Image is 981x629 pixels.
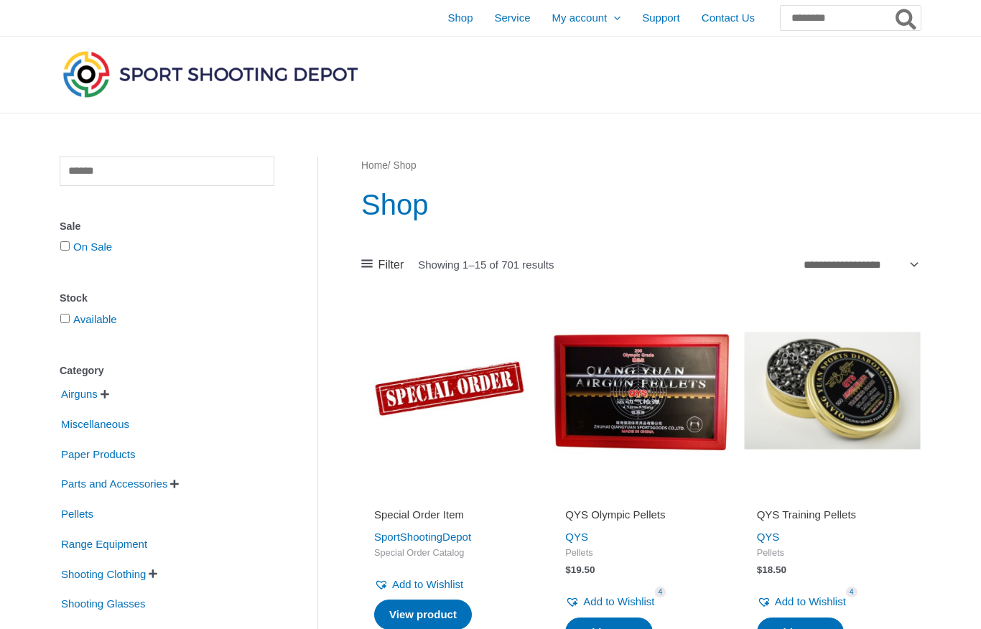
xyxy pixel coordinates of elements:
h1: Shop [361,185,921,225]
span: Shooting Glasses [60,592,147,616]
span:  [101,389,109,399]
a: Pellets [60,507,95,519]
img: QYS Training Pellets [744,302,921,479]
span: Range Equipment [60,532,149,556]
a: Parts and Accessories [60,477,169,489]
bdi: 19.50 [565,564,595,575]
a: Shooting Clothing [60,567,147,579]
span: Add to Wishlist [775,595,846,607]
span: Special Order Catalog [374,547,525,559]
a: Add to Wishlist [757,592,846,612]
iframe: Customer reviews powered by Trustpilot [565,488,716,505]
img: Sport Shooting Depot [60,47,361,101]
a: Home [361,160,388,171]
span: Pellets [565,547,716,559]
a: QYS [757,531,780,543]
span:  [149,569,157,579]
a: Available [73,313,117,325]
input: On Sale [60,241,70,251]
div: Sale [60,216,274,237]
a: On Sale [73,241,112,253]
h2: QYS Olympic Pellets [565,508,716,522]
span: Add to Wishlist [392,578,463,590]
span: Filter [378,254,404,276]
bdi: 18.50 [757,564,786,575]
span: Add to Wishlist [583,595,654,607]
div: Category [60,360,274,381]
a: Add to Wishlist [565,592,654,612]
span: 4 [846,587,857,597]
span: Pellets [60,502,95,526]
h2: QYS Training Pellets [757,508,908,522]
h2: Special Order Item [374,508,525,522]
img: Special Order Item [361,302,538,479]
a: QYS [565,531,588,543]
button: Search [893,6,921,30]
a: SportShootingDepot [374,531,471,543]
select: Shop order [798,253,921,275]
a: Airguns [60,387,99,399]
iframe: Customer reviews powered by Trustpilot [374,488,525,505]
span: $ [565,564,571,575]
span: Parts and Accessories [60,472,169,496]
span: Paper Products [60,442,136,467]
span:  [170,479,179,489]
span: $ [757,564,763,575]
span: Miscellaneous [60,412,131,437]
span: Pellets [757,547,908,559]
iframe: Customer reviews powered by Trustpilot [757,488,908,505]
img: QYS Olympic Pellets [552,302,729,479]
a: Special Order Item [374,508,525,527]
nav: Breadcrumb [361,157,921,175]
a: Filter [361,254,404,276]
span: 4 [655,587,666,597]
div: Stock [60,288,274,309]
a: QYS Olympic Pellets [565,508,716,527]
p: Showing 1–15 of 701 results [418,259,554,270]
a: Add to Wishlist [374,574,463,595]
span: Shooting Clothing [60,562,147,587]
a: Shooting Glasses [60,597,147,609]
span: Airguns [60,382,99,406]
a: Paper Products [60,447,136,459]
input: Available [60,314,70,323]
a: Range Equipment [60,537,149,549]
a: Miscellaneous [60,417,131,429]
a: QYS Training Pellets [757,508,908,527]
